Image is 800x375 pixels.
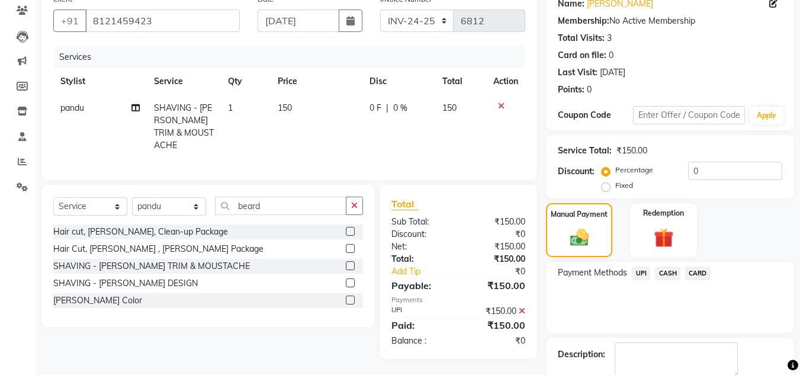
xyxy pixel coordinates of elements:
[391,198,419,210] span: Total
[370,102,381,114] span: 0 F
[558,145,612,157] div: Service Total:
[386,102,388,114] span: |
[558,84,584,96] div: Points:
[558,32,605,44] div: Total Visits:
[615,180,633,191] label: Fixed
[154,102,214,150] span: SHAVING - [PERSON_NAME] TRIM & MOUSTACHE
[643,208,684,219] label: Redemption
[383,318,458,332] div: Paid:
[458,335,534,347] div: ₹0
[458,216,534,228] div: ₹150.00
[615,165,653,175] label: Percentage
[458,318,534,332] div: ₹150.00
[53,277,198,290] div: SHAVING - [PERSON_NAME] DESIGN
[558,15,609,27] div: Membership:
[383,253,458,265] div: Total:
[600,66,625,79] div: [DATE]
[362,68,435,95] th: Disc
[383,278,458,293] div: Payable:
[486,68,525,95] th: Action
[633,106,745,124] input: Enter Offer / Coupon Code
[53,294,142,307] div: [PERSON_NAME] Color
[53,260,250,273] div: SHAVING - [PERSON_NAME] TRIM & MOUSTACHE
[558,49,606,62] div: Card on file:
[458,228,534,241] div: ₹0
[147,68,221,95] th: Service
[558,15,782,27] div: No Active Membership
[458,305,534,318] div: ₹150.00
[616,145,647,157] div: ₹150.00
[383,265,471,278] a: Add Tip
[383,305,458,318] div: UPI
[53,243,264,255] div: Hair Cut, [PERSON_NAME] , [PERSON_NAME] Package
[458,278,534,293] div: ₹150.00
[609,49,613,62] div: 0
[685,267,711,280] span: CARD
[558,66,597,79] div: Last Visit:
[60,102,84,113] span: pandu
[471,265,535,278] div: ₹0
[53,68,147,95] th: Stylist
[442,102,457,113] span: 150
[558,348,605,361] div: Description:
[383,241,458,253] div: Net:
[228,102,233,113] span: 1
[53,9,86,32] button: +91
[393,102,407,114] span: 0 %
[558,267,627,279] span: Payment Methods
[215,197,346,215] input: Search or Scan
[458,241,534,253] div: ₹150.00
[587,84,592,96] div: 0
[383,216,458,228] div: Sub Total:
[750,107,783,124] button: Apply
[607,32,612,44] div: 3
[278,102,292,113] span: 150
[558,109,632,121] div: Coupon Code
[648,226,680,250] img: _gift.svg
[564,227,595,248] img: _cash.svg
[383,335,458,347] div: Balance :
[632,267,650,280] span: UPI
[391,295,525,305] div: Payments
[551,209,608,220] label: Manual Payment
[458,253,534,265] div: ₹150.00
[383,228,458,241] div: Discount:
[271,68,362,95] th: Price
[54,46,534,68] div: Services
[85,9,240,32] input: Search by Name/Mobile/Email/Code
[435,68,487,95] th: Total
[221,68,271,95] th: Qty
[655,267,680,280] span: CASH
[53,226,228,238] div: Hair cut, [PERSON_NAME], Clean-up Package
[558,165,595,178] div: Discount:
